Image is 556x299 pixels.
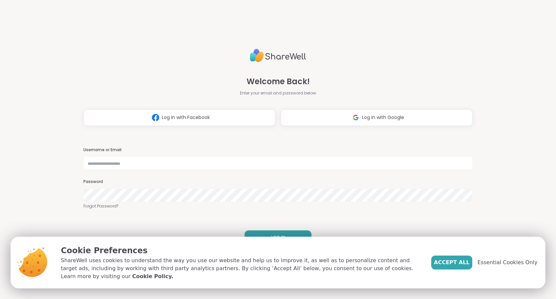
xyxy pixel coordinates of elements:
[250,46,306,65] img: ShareWell Logo
[83,203,473,209] a: Forgot Password?
[83,109,275,126] button: Log in with Facebook
[83,147,473,153] h3: Username or Email
[245,230,311,244] button: LOG IN
[61,245,421,257] p: Cookie Preferences
[149,111,162,124] img: ShareWell Logomark
[61,257,421,280] p: ShareWell uses cookies to understand the way you use our website and help us to improve it, as we...
[247,76,310,88] span: Welcome Back!
[478,259,537,267] span: Essential Cookies Only
[362,114,404,121] span: Log in with Google
[132,272,173,280] a: Cookie Policy.
[434,259,470,267] span: Accept All
[83,179,473,185] h3: Password
[271,234,285,240] span: LOG IN
[162,114,210,121] span: Log in with Facebook
[349,111,362,124] img: ShareWell Logomark
[240,90,316,96] span: Enter your email and password below
[431,256,472,269] button: Accept All
[281,109,473,126] button: Log in with Google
